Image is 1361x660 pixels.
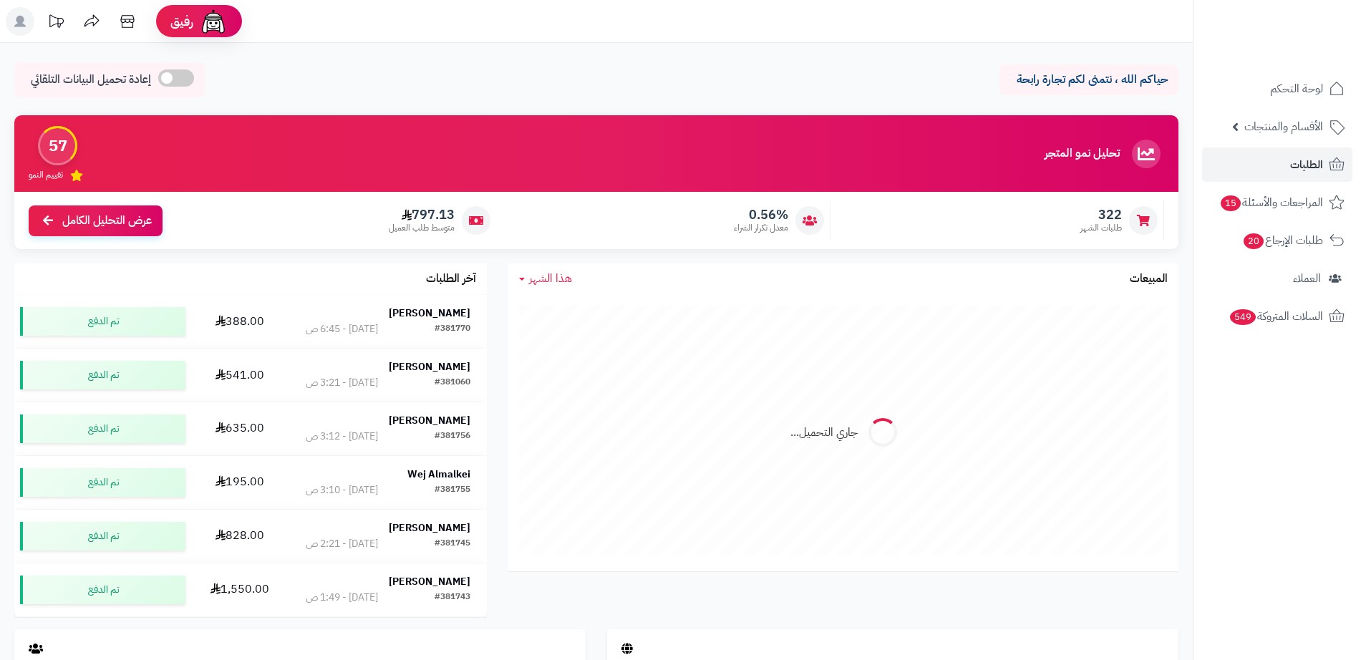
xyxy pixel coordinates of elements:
[435,322,470,336] div: #381770
[306,591,378,605] div: [DATE] - 1:49 ص
[191,456,289,509] td: 195.00
[20,361,185,389] div: تم الدفع
[1202,72,1352,106] a: لوحة التحكم
[31,72,151,88] span: إعادة تحميل البيانات التلقائي
[435,430,470,444] div: #381756
[1202,261,1352,296] a: العملاء
[1221,195,1241,211] span: 15
[734,222,788,234] span: معدل تكرار الشراء
[389,520,470,535] strong: [PERSON_NAME]
[1230,309,1256,325] span: 549
[1244,233,1264,249] span: 20
[191,510,289,563] td: 828.00
[1244,117,1323,137] span: الأقسام والمنتجات
[389,306,470,321] strong: [PERSON_NAME]
[435,376,470,390] div: #381060
[435,483,470,498] div: #381755
[199,7,228,36] img: ai-face.png
[389,359,470,374] strong: [PERSON_NAME]
[389,207,455,223] span: 797.13
[1264,38,1347,68] img: logo-2.png
[1290,155,1323,175] span: الطلبات
[519,271,572,287] a: هذا الشهر
[435,591,470,605] div: #381743
[20,307,185,336] div: تم الدفع
[306,376,378,390] div: [DATE] - 3:21 ص
[1293,268,1321,288] span: العملاء
[734,207,788,223] span: 0.56%
[38,7,74,39] a: تحديثات المنصة
[20,576,185,604] div: تم الدفع
[62,213,152,229] span: عرض التحليل الكامل
[389,574,470,589] strong: [PERSON_NAME]
[389,222,455,234] span: متوسط طلب العميل
[306,483,378,498] div: [DATE] - 3:10 ص
[1242,230,1323,251] span: طلبات الإرجاع
[20,414,185,443] div: تم الدفع
[1080,207,1122,223] span: 322
[1270,79,1323,99] span: لوحة التحكم
[1202,223,1352,258] a: طلبات الإرجاع20
[20,468,185,497] div: تم الدفع
[1130,273,1168,286] h3: المبيعات
[790,424,858,441] div: جاري التحميل...
[306,322,378,336] div: [DATE] - 6:45 ص
[529,270,572,287] span: هذا الشهر
[435,537,470,551] div: #381745
[407,467,470,482] strong: Wej Almalkei
[1010,72,1168,88] p: حياكم الله ، نتمنى لكم تجارة رابحة
[1202,147,1352,182] a: الطلبات
[1202,185,1352,220] a: المراجعات والأسئلة15
[1229,306,1323,326] span: السلات المتروكة
[191,563,289,616] td: 1,550.00
[1045,147,1120,160] h3: تحليل نمو المتجر
[20,522,185,550] div: تم الدفع
[389,413,470,428] strong: [PERSON_NAME]
[191,402,289,455] td: 635.00
[1202,299,1352,334] a: السلات المتروكة549
[1219,193,1323,213] span: المراجعات والأسئلة
[191,295,289,348] td: 388.00
[306,537,378,551] div: [DATE] - 2:21 ص
[29,169,63,181] span: تقييم النمو
[426,273,476,286] h3: آخر الطلبات
[191,349,289,402] td: 541.00
[29,205,163,236] a: عرض التحليل الكامل
[306,430,378,444] div: [DATE] - 3:12 ص
[1080,222,1122,234] span: طلبات الشهر
[170,13,193,30] span: رفيق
